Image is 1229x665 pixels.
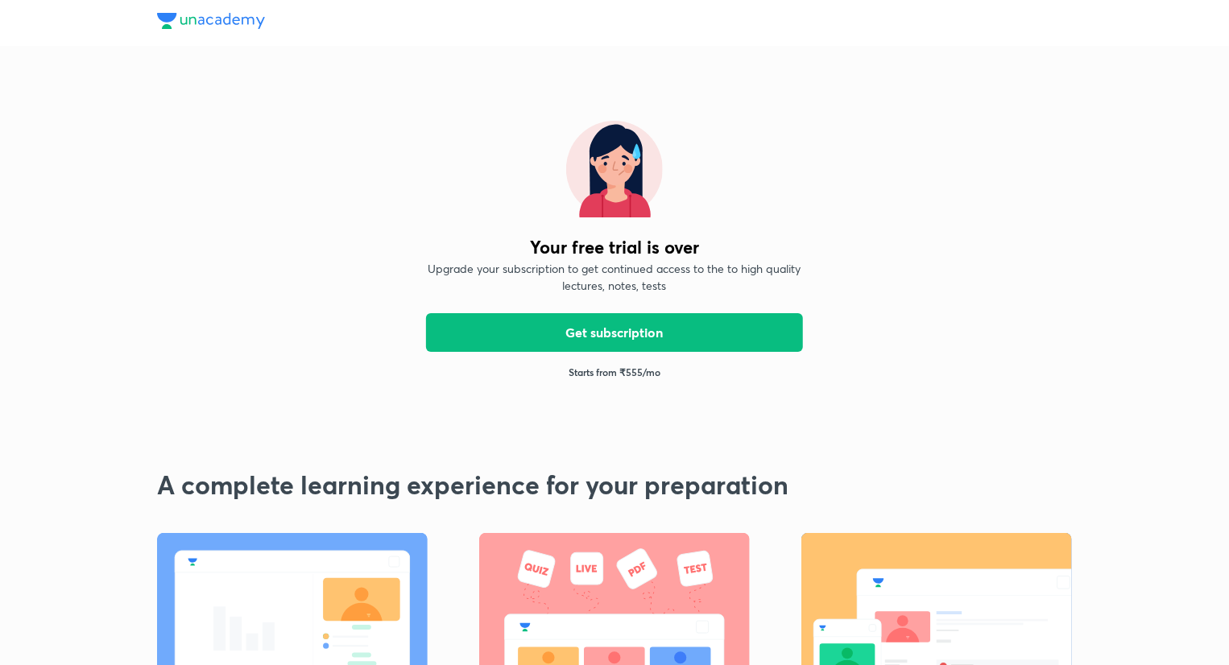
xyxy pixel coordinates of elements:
[157,13,265,29] img: Unacademy
[426,313,803,352] button: Get subscription
[569,365,660,379] p: Starts from ₹ 555 /mo
[426,260,803,294] p: Upgrade your subscription to get continued access to the to high quality lectures, notes, tests
[530,237,699,257] div: Your free trial is over
[157,469,1072,500] h2: A complete learning experience for your preparation
[566,121,663,217] img: status
[157,13,265,33] a: Unacademy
